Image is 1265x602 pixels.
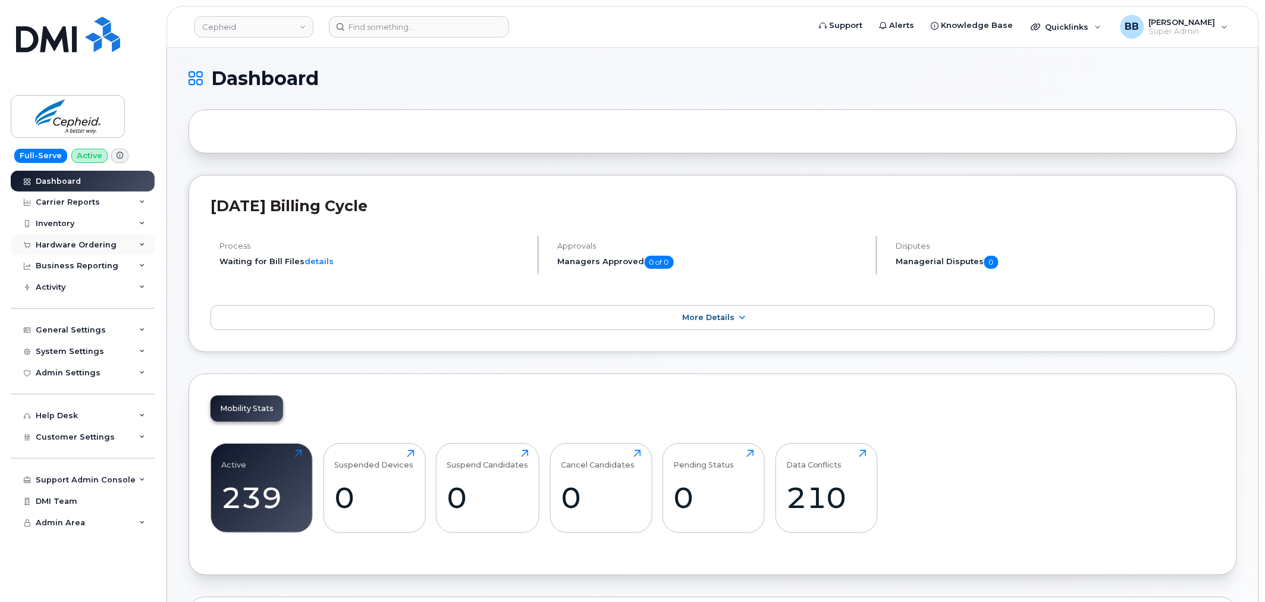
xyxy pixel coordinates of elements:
div: 239 [222,480,302,515]
h5: Managers Approved [558,256,866,269]
a: Suspended Devices0 [334,450,415,526]
a: details [305,256,334,266]
div: Suspend Candidates [447,450,529,469]
h4: Approvals [558,242,866,250]
div: 0 [447,480,529,515]
div: 210 [786,480,867,515]
span: Dashboard [211,70,319,87]
a: Pending Status0 [674,450,754,526]
div: 0 [334,480,415,515]
span: 0 of 0 [645,256,674,269]
div: 0 [561,480,641,515]
h2: [DATE] Billing Cycle [211,197,1215,215]
h5: Managerial Disputes [896,256,1215,269]
a: Suspend Candidates0 [447,450,529,526]
div: Cancel Candidates [561,450,635,469]
div: Suspended Devices [334,450,413,469]
h4: Disputes [896,242,1215,250]
a: Data Conflicts210 [786,450,867,526]
a: Active239 [222,450,302,526]
div: Data Conflicts [786,450,842,469]
div: Active [222,450,247,469]
a: Cancel Candidates0 [561,450,641,526]
div: 0 [674,480,754,515]
li: Waiting for Bill Files [219,256,528,267]
span: More Details [683,313,735,322]
h4: Process [219,242,528,250]
iframe: Messenger Launcher [1213,550,1256,593]
div: Pending Status [674,450,734,469]
span: 0 [984,256,999,269]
